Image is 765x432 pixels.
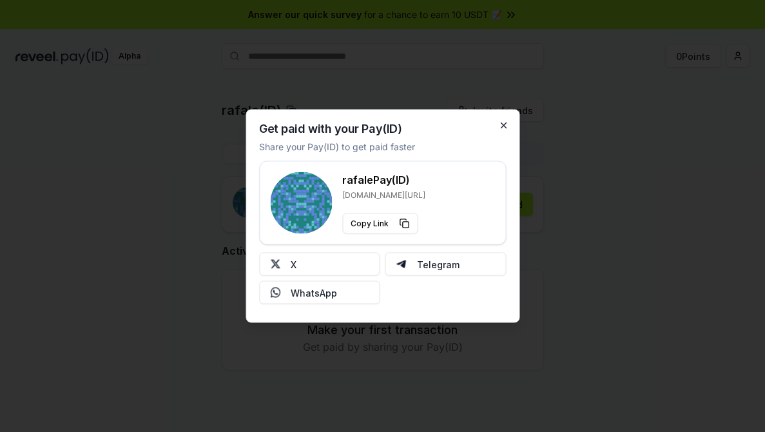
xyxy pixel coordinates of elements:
h3: rafale Pay(ID) [342,172,425,188]
img: X [270,259,280,270]
button: X [259,253,380,276]
p: Share your Pay(ID) to get paid faster [259,140,415,153]
button: Copy Link [342,213,418,234]
button: WhatsApp [259,281,380,304]
img: Whatsapp [270,288,280,298]
button: Telegram [385,253,507,276]
h2: Get paid with your Pay(ID) [259,123,402,135]
p: [DOMAIN_NAME][URL] [342,190,425,201]
img: Telegram [396,259,407,270]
